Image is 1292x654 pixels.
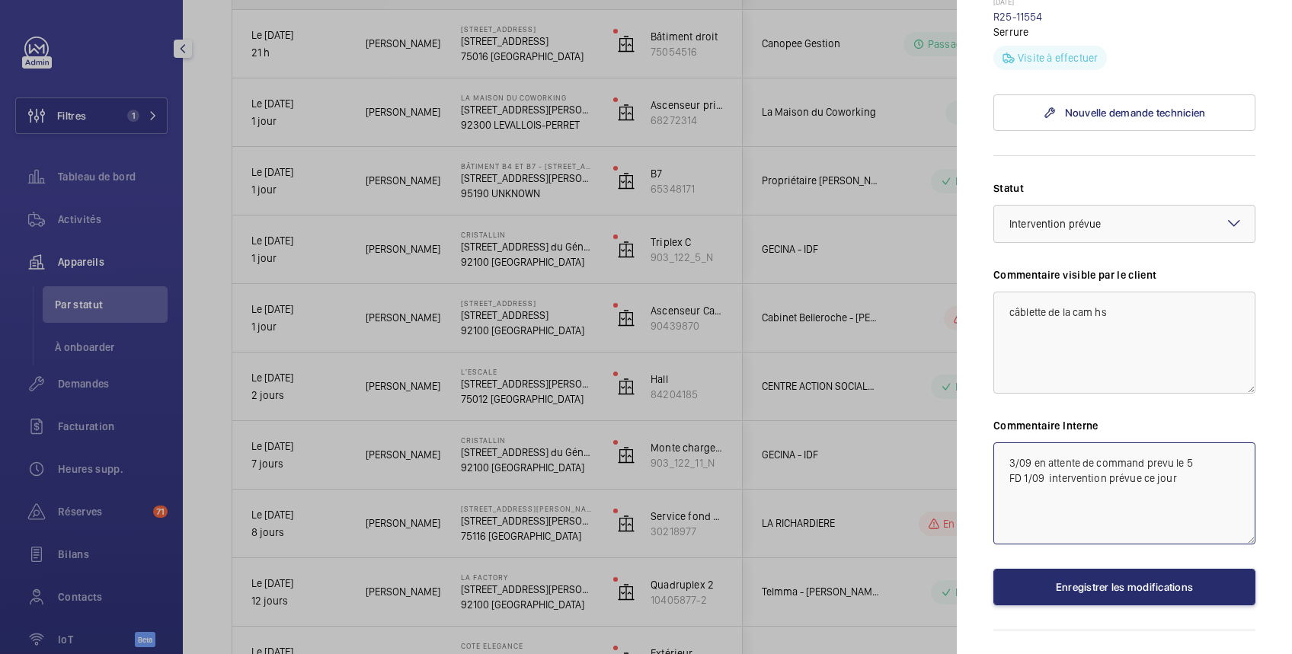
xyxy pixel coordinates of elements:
[1009,218,1101,230] span: Intervention prévue
[993,569,1255,605] button: Enregistrer les modifications
[993,94,1255,131] a: Nouvelle demande technicien
[993,180,1255,196] label: Statut
[993,418,1255,433] label: Commentaire Interne
[993,267,1255,282] label: Commentaire visible par le client
[993,11,1043,23] a: R25-11554
[1018,50,1098,65] p: Visite à effectuer
[993,24,1255,40] p: Serrure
